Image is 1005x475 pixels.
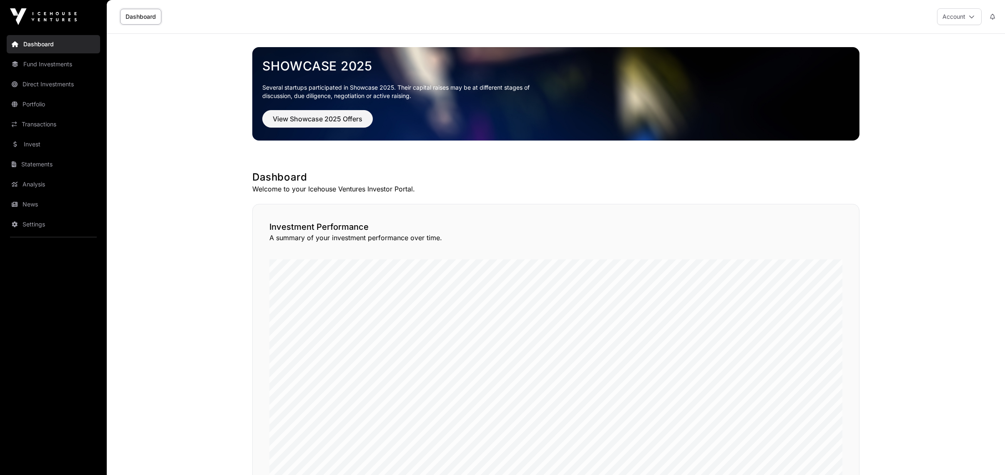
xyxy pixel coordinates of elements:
p: Several startups participated in Showcase 2025. Their capital raises may be at different stages o... [262,83,543,100]
a: Direct Investments [7,75,100,93]
p: Welcome to your Icehouse Ventures Investor Portal. [252,184,859,194]
p: A summary of your investment performance over time. [269,233,842,243]
a: Fund Investments [7,55,100,73]
a: News [7,195,100,214]
iframe: Chat Widget [963,435,1005,475]
button: View Showcase 2025 Offers [262,110,373,128]
a: Invest [7,135,100,153]
a: Transactions [7,115,100,133]
a: Showcase 2025 [262,58,849,73]
button: Account [937,8,982,25]
img: Showcase 2025 [252,47,859,141]
a: Analysis [7,175,100,194]
a: Dashboard [120,9,161,25]
a: View Showcase 2025 Offers [262,118,373,127]
a: Statements [7,155,100,173]
img: Icehouse Ventures Logo [10,8,77,25]
a: Settings [7,215,100,234]
a: Portfolio [7,95,100,113]
h2: Investment Performance [269,221,842,233]
a: Dashboard [7,35,100,53]
h1: Dashboard [252,171,859,184]
span: View Showcase 2025 Offers [273,114,362,124]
